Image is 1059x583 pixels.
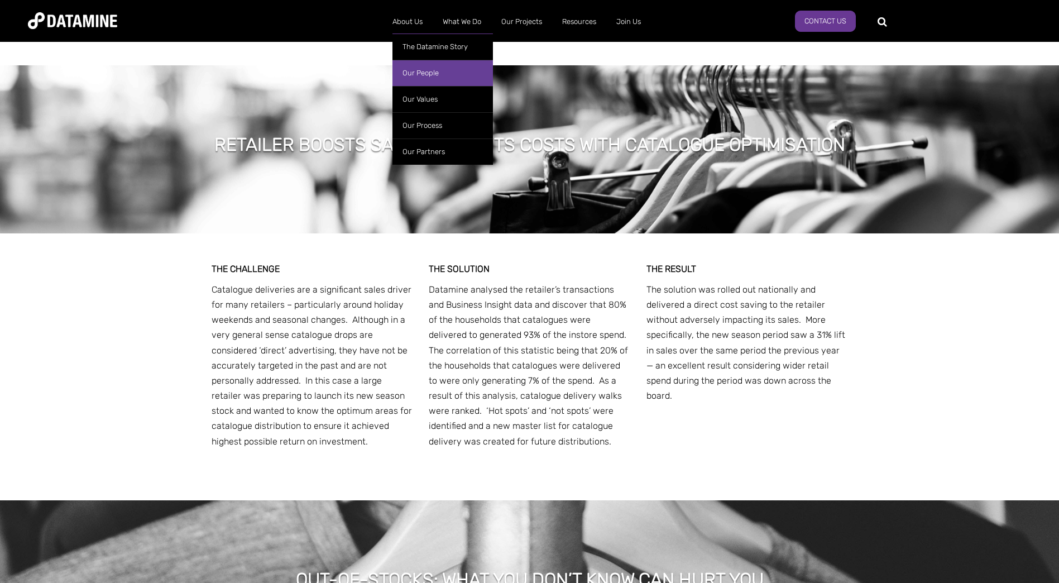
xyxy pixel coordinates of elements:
[552,7,606,36] a: Resources
[795,11,856,32] a: Contact Us
[212,264,280,274] strong: THE CHALLENGE
[28,12,117,29] img: Datamine
[646,264,696,274] strong: THE RESULT
[429,284,629,447] span: Datamine analysed the retailer’s transactions and Business Insight data and discover that 80% of ...
[382,7,433,36] a: About Us
[429,264,490,274] strong: THE SOLUTION
[214,132,845,157] h1: RETAILER BOOSTS SALES AND CUTS COSTS WITH CATALOGUE OPTIMISATION
[392,86,493,112] a: Our Values
[392,34,493,60] a: The Datamine Story
[646,284,845,401] span: The solution was rolled out nationally and delivered a direct cost saving to the retailer without...
[433,7,491,36] a: What We Do
[491,7,552,36] a: Our Projects
[392,112,493,138] a: Our Process
[212,284,412,447] span: Catalogue deliveries are a significant sales driver for many retailers – particularly around holi...
[606,7,651,36] a: Join Us
[392,60,493,86] a: Our People
[392,138,493,165] a: Our Partners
